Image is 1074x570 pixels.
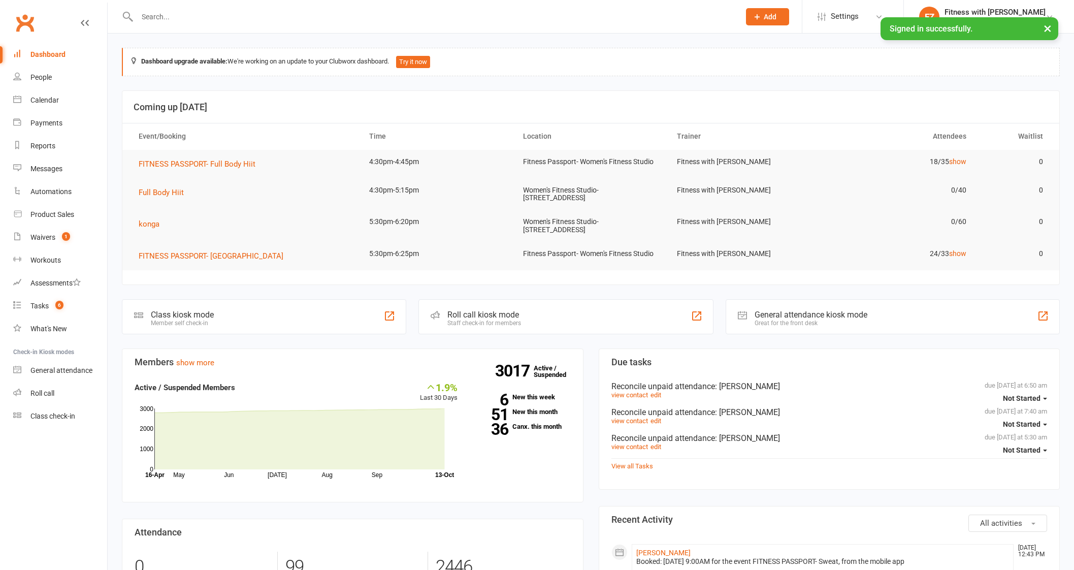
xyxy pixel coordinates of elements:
span: FITNESS PASSPORT- [GEOGRAPHIC_DATA] [139,251,283,261]
div: Payments [30,119,62,127]
div: Reconcile unpaid attendance [611,433,1048,443]
a: edit [650,391,661,399]
th: Trainer [668,123,822,149]
span: 1 [62,232,70,241]
a: show more [176,358,214,367]
div: Tasks [30,302,49,310]
h3: Due tasks [611,357,1048,367]
a: view contact [611,443,648,451]
div: Dashboard [30,50,66,58]
a: General attendance kiosk mode [13,359,107,382]
a: view contact [611,417,648,425]
a: Messages [13,157,107,180]
a: [PERSON_NAME] [636,549,691,557]
div: Reports [30,142,55,150]
h3: Coming up [DATE] [134,102,1048,112]
div: Booked: [DATE] 9:00AM for the event FITNESS PASSPORT- Sweat, from the mobile app [636,557,1010,566]
a: Class kiosk mode [13,405,107,428]
td: Women's Fitness Studio- [STREET_ADDRESS] [514,178,668,210]
th: Location [514,123,668,149]
a: view contact [611,391,648,399]
th: Event/Booking [129,123,360,149]
strong: 6 [473,392,508,407]
a: Roll call [13,382,107,405]
strong: 36 [473,422,508,437]
td: 0/60 [822,210,975,234]
td: 5:30pm-6:25pm [360,242,514,266]
th: Time [360,123,514,149]
h3: Recent Activity [611,515,1048,525]
strong: 51 [473,407,508,422]
span: Signed in successfully. [890,24,972,34]
a: 36Canx. this month [473,423,570,430]
td: 5:30pm-6:20pm [360,210,514,234]
td: 4:30pm-5:15pm [360,178,514,202]
div: Fitness with [PERSON_NAME] [945,8,1046,17]
div: Class kiosk mode [151,310,214,320]
a: Dashboard [13,43,107,66]
span: Not Started [1003,420,1040,428]
a: People [13,66,107,89]
div: Reconcile unpaid attendance [611,407,1048,417]
div: Messages [30,165,62,173]
a: 3017Active / Suspended [534,357,578,386]
div: Class check-in [30,412,75,420]
div: Roll call [30,389,54,397]
div: What's New [30,325,67,333]
div: Reconcile unpaid attendance [611,382,1048,391]
h3: Attendance [135,527,571,537]
div: Fitness with [PERSON_NAME] [945,17,1046,26]
td: 0/40 [822,178,975,202]
a: View all Tasks [611,462,653,470]
div: Waivers [30,233,55,241]
div: Product Sales [30,210,74,218]
button: FITNESS PASSPORT- Full Body Hiit [139,158,263,170]
div: Great for the front desk [755,320,867,327]
td: Fitness with [PERSON_NAME] [668,150,822,174]
a: edit [650,443,661,451]
span: 6 [55,301,63,309]
span: konga [139,219,159,229]
td: Fitness with [PERSON_NAME] [668,178,822,202]
strong: Dashboard upgrade available: [141,57,227,65]
a: Waivers 1 [13,226,107,249]
span: Not Started [1003,446,1040,454]
a: Reports [13,135,107,157]
div: Last 30 Days [420,382,458,403]
button: Not Started [1003,415,1047,433]
button: Try it now [396,56,430,68]
a: Product Sales [13,203,107,226]
td: Fitness with [PERSON_NAME] [668,210,822,234]
td: Fitness Passport- Women's Fitness Studio [514,242,668,266]
a: show [949,249,966,258]
span: Settings [831,5,859,28]
div: General attendance kiosk mode [755,310,867,320]
td: 0 [975,178,1052,202]
a: show [949,157,966,166]
a: Payments [13,112,107,135]
div: Assessments [30,279,81,287]
div: 1.9% [420,382,458,393]
div: People [30,73,52,81]
td: 24/33 [822,242,975,266]
div: FZ [919,7,939,27]
a: edit [650,417,661,425]
td: 0 [975,150,1052,174]
td: 4:30pm-4:45pm [360,150,514,174]
a: Automations [13,180,107,203]
strong: Active / Suspended Members [135,383,235,392]
button: konga [139,218,167,230]
td: Fitness Passport- Women's Fitness Studio [514,150,668,174]
a: Clubworx [12,10,38,36]
a: Calendar [13,89,107,112]
button: Full Body Hiit [139,186,191,199]
div: Staff check-in for members [447,320,521,327]
button: All activities [968,515,1047,532]
td: Women's Fitness Studio- [STREET_ADDRESS] [514,210,668,242]
td: 0 [975,242,1052,266]
div: We're working on an update to your Clubworx dashboard. [122,48,1060,76]
div: Calendar [30,96,59,104]
div: Automations [30,187,72,196]
a: 6New this week [473,394,570,400]
a: Assessments [13,272,107,295]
